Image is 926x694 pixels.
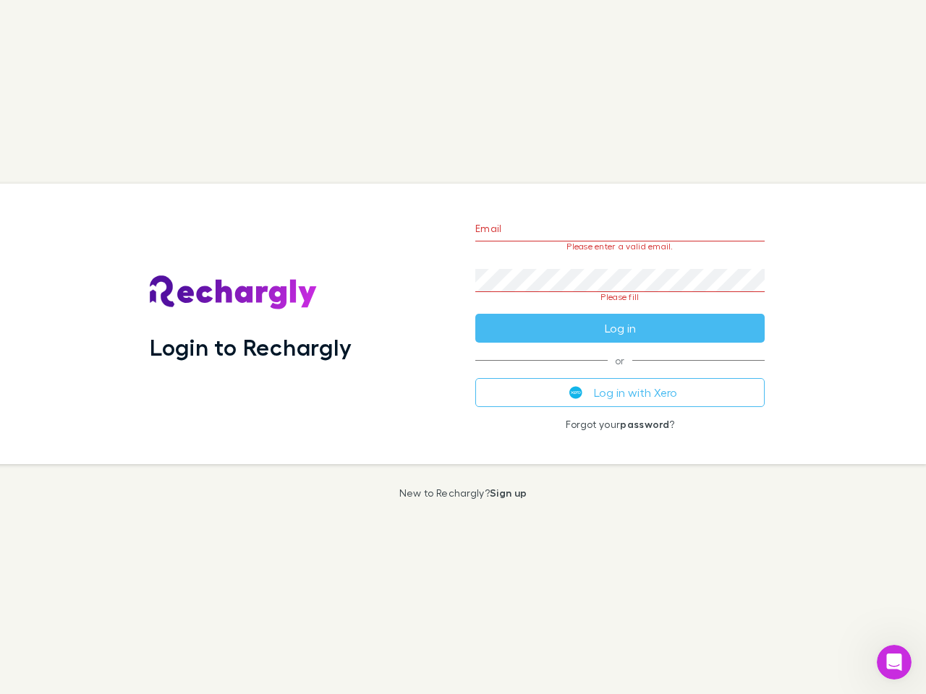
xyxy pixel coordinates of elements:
[475,241,765,252] p: Please enter a valid email.
[475,360,765,361] span: or
[150,333,352,361] h1: Login to Rechargly
[490,487,527,499] a: Sign up
[877,645,912,680] iframe: Intercom live chat
[399,487,527,499] p: New to Rechargly?
[569,386,582,399] img: Xero's logo
[150,275,318,310] img: Rechargly's Logo
[475,419,765,430] p: Forgot your ?
[475,314,765,343] button: Log in
[475,292,765,302] p: Please fill
[475,378,765,407] button: Log in with Xero
[620,418,669,430] a: password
